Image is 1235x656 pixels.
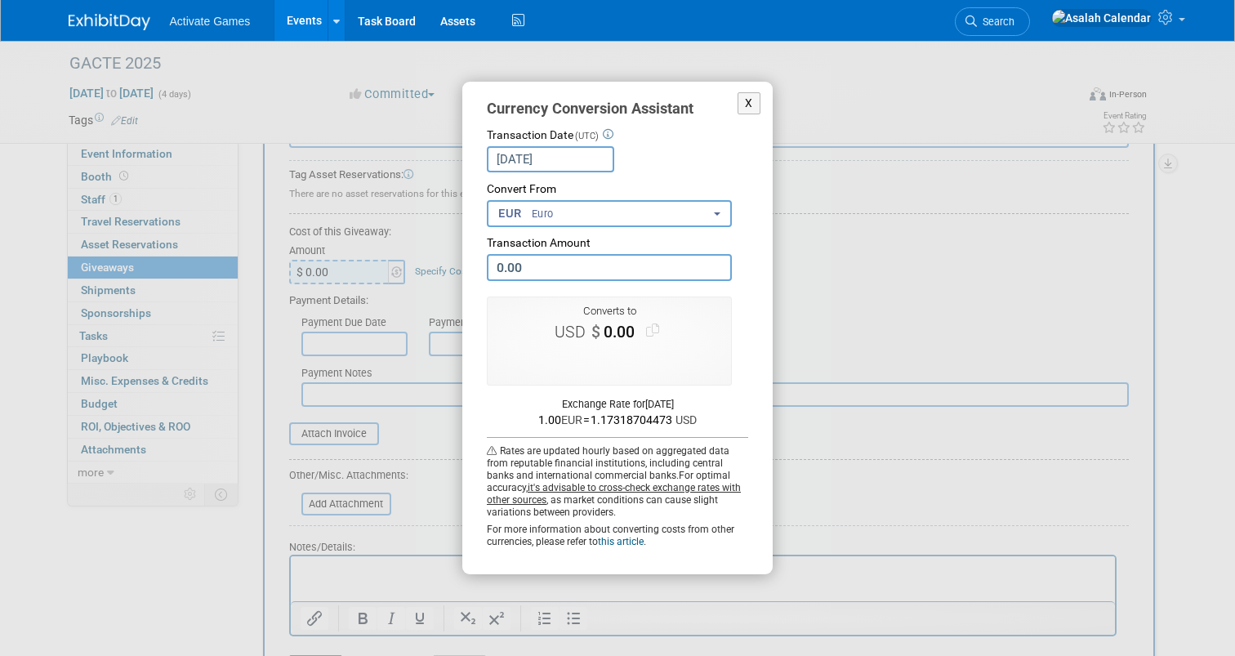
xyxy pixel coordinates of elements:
[645,398,674,410] span: [DATE]
[555,323,591,341] span: USD
[600,323,641,341] span: 0.00
[644,321,662,341] span: Copy to Clipboard
[646,324,659,337] i: Copy to Clipboard
[487,524,748,548] div: For more information about converting costs from other currencies, please refer to .
[487,235,748,252] div: Transaction Amount
[487,482,741,506] span: it's advisable to cross-check exchange rates with other sources
[69,14,150,30] img: ExhibitDay
[561,413,583,426] span: EUR
[487,412,748,428] div: 1.00 =
[487,98,748,119] div: Currency Conversion Assistant
[955,7,1030,36] a: Search
[590,413,672,426] span: 1.17318704473
[977,16,1014,28] span: Search
[487,200,732,227] button: EUR Euro
[598,536,644,547] a: this article
[555,323,600,341] span: $
[531,207,554,221] span: Euro
[675,413,697,426] span: USD
[487,437,748,548] div: For optimal accuracy, , as market conditions can cause slight variations between providers.
[738,92,760,114] button: X
[487,397,748,412] div: Exchange Rate for
[487,181,748,198] div: Convert From
[1051,9,1152,27] img: Asalah Calendar
[575,131,599,141] span: (UTC)
[487,445,729,481] span: Rates are updated hourly based on aggregated data from reputable financial institutions, includin...
[9,7,816,23] body: Rich Text Area. Press ALT-0 for help.
[170,15,251,28] span: Activate Games
[498,205,528,222] span: EUR
[583,305,636,317] span: Converts to
[487,127,748,144] div: Transaction Date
